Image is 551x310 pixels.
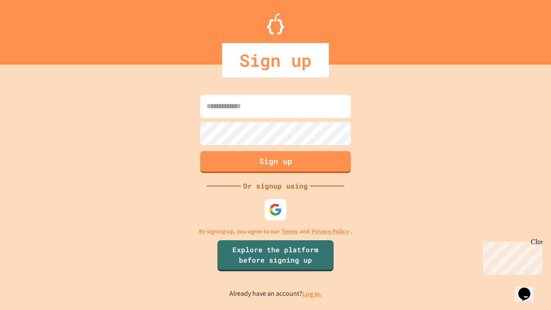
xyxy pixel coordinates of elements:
[217,240,334,271] a: Explore the platform before signing up
[229,288,322,299] p: Already have an account?
[200,151,351,173] button: Sign up
[312,227,349,236] a: Privacy Policy
[282,227,297,236] a: Terms
[269,203,282,216] img: google-icon.svg
[241,181,310,191] div: Or signup using
[302,289,322,298] a: Log in.
[515,276,542,301] iframe: chat widget
[267,13,284,34] img: Logo.svg
[222,43,329,77] div: Sign up
[199,227,353,236] p: By signing up, you agree to our and .
[480,238,542,275] iframe: chat widget
[3,3,59,55] div: Chat with us now!Close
